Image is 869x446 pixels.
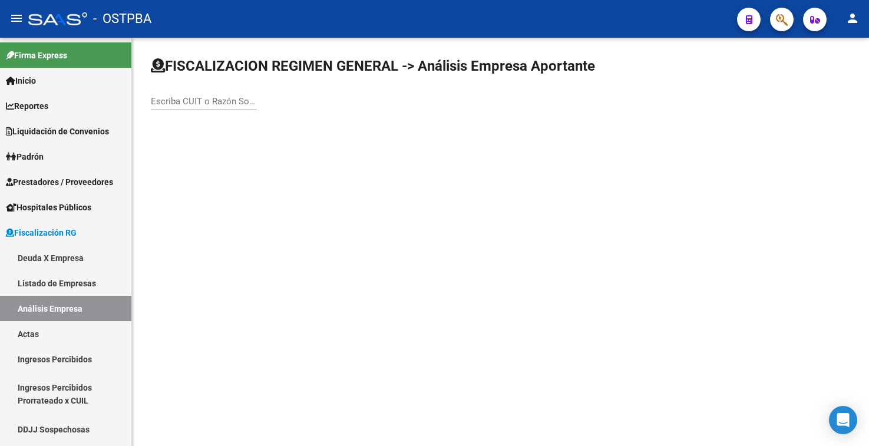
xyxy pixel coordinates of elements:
[9,11,24,25] mat-icon: menu
[6,226,77,239] span: Fiscalización RG
[6,176,113,189] span: Prestadores / Proveedores
[845,11,860,25] mat-icon: person
[6,125,109,138] span: Liquidación de Convenios
[151,57,595,75] h1: FISCALIZACION REGIMEN GENERAL -> Análisis Empresa Aportante
[93,6,151,32] span: - OSTPBA
[6,201,91,214] span: Hospitales Públicos
[6,150,44,163] span: Padrón
[6,74,36,87] span: Inicio
[6,100,48,113] span: Reportes
[829,406,857,434] div: Open Intercom Messenger
[6,49,67,62] span: Firma Express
